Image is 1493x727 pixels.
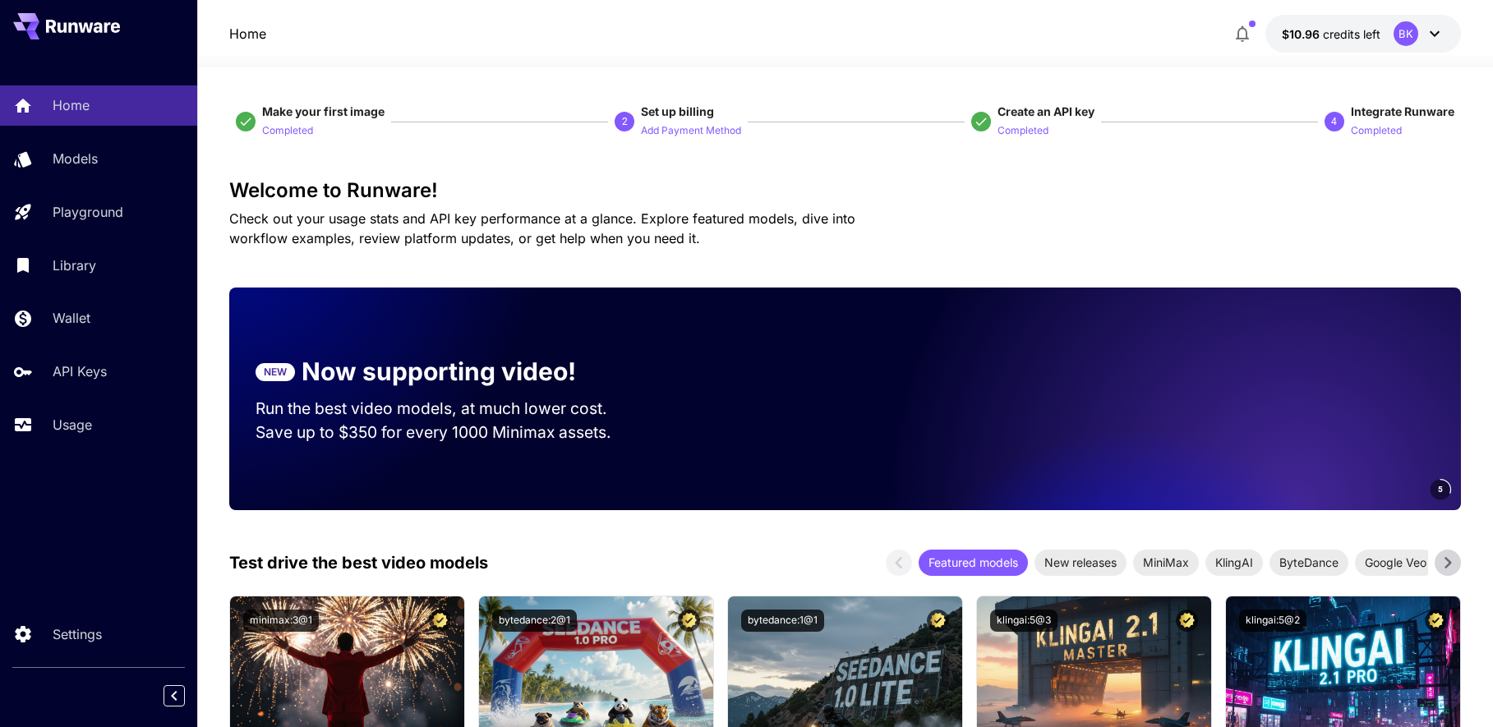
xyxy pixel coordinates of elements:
[641,123,741,139] p: Add Payment Method
[1394,21,1418,46] div: BK
[1035,554,1127,571] span: New releases
[229,550,488,575] p: Test drive the best video models
[1323,27,1380,41] span: credits left
[641,104,714,118] span: Set up billing
[998,120,1048,140] button: Completed
[1355,550,1436,576] div: Google Veo
[1133,550,1199,576] div: MiniMax
[927,610,949,632] button: Certified Model – Vetted for best performance and includes a commercial license.
[919,554,1028,571] span: Featured models
[1351,120,1402,140] button: Completed
[256,397,638,421] p: Run the best video models, at much lower cost.
[1355,554,1436,571] span: Google Veo
[53,308,90,328] p: Wallet
[1282,27,1323,41] span: $10.96
[256,421,638,444] p: Save up to $350 for every 1000 Minimax assets.
[53,202,123,222] p: Playground
[1239,610,1306,632] button: klingai:5@2
[1035,550,1127,576] div: New releases
[1425,610,1447,632] button: Certified Model – Vetted for best performance and includes a commercial license.
[741,610,824,632] button: bytedance:1@1
[641,120,741,140] button: Add Payment Method
[1351,123,1402,139] p: Completed
[53,95,90,115] p: Home
[243,610,319,632] button: minimax:3@1
[53,255,96,275] p: Library
[1351,104,1454,118] span: Integrate Runware
[492,610,577,632] button: bytedance:2@1
[1205,550,1263,576] div: KlingAI
[1270,554,1348,571] span: ByteDance
[1270,550,1348,576] div: ByteDance
[1133,554,1199,571] span: MiniMax
[262,104,385,118] span: Make your first image
[262,123,313,139] p: Completed
[990,610,1058,632] button: klingai:5@3
[302,353,576,390] p: Now supporting video!
[1282,25,1380,43] div: $10.9649
[53,361,107,381] p: API Keys
[622,114,628,129] p: 2
[998,123,1048,139] p: Completed
[229,24,266,44] a: Home
[164,685,185,706] button: Collapse sidebar
[678,610,700,632] button: Certified Model – Vetted for best performance and includes a commercial license.
[229,179,1460,202] h3: Welcome to Runware!
[262,120,313,140] button: Completed
[1438,483,1443,495] span: 5
[229,210,855,246] span: Check out your usage stats and API key performance at a glance. Explore featured models, dive int...
[53,415,92,435] p: Usage
[429,610,451,632] button: Certified Model – Vetted for best performance and includes a commercial license.
[264,365,287,380] p: NEW
[998,104,1094,118] span: Create an API key
[1205,554,1263,571] span: KlingAI
[1265,15,1461,53] button: $10.9649BK
[1176,610,1198,632] button: Certified Model – Vetted for best performance and includes a commercial license.
[176,681,197,711] div: Collapse sidebar
[229,24,266,44] nav: breadcrumb
[919,550,1028,576] div: Featured models
[1331,114,1337,129] p: 4
[53,149,98,168] p: Models
[53,624,102,644] p: Settings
